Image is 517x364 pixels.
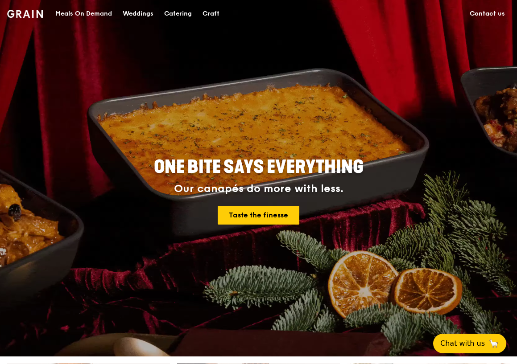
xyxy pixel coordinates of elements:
a: Taste the finesse [218,206,299,225]
a: Weddings [117,0,159,27]
a: Craft [197,0,225,27]
div: Our canapés do more with less. [98,183,419,195]
span: 🦙 [488,338,499,349]
span: Chat with us [440,338,485,349]
button: Chat with us🦙 [433,334,506,353]
img: Grain [7,10,43,18]
a: Contact us [464,0,510,27]
div: Catering [164,0,192,27]
span: ONE BITE SAYS EVERYTHING [154,156,364,178]
div: Weddings [123,0,153,27]
a: Catering [159,0,197,27]
div: Craft [203,0,219,27]
div: Meals On Demand [55,0,112,27]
